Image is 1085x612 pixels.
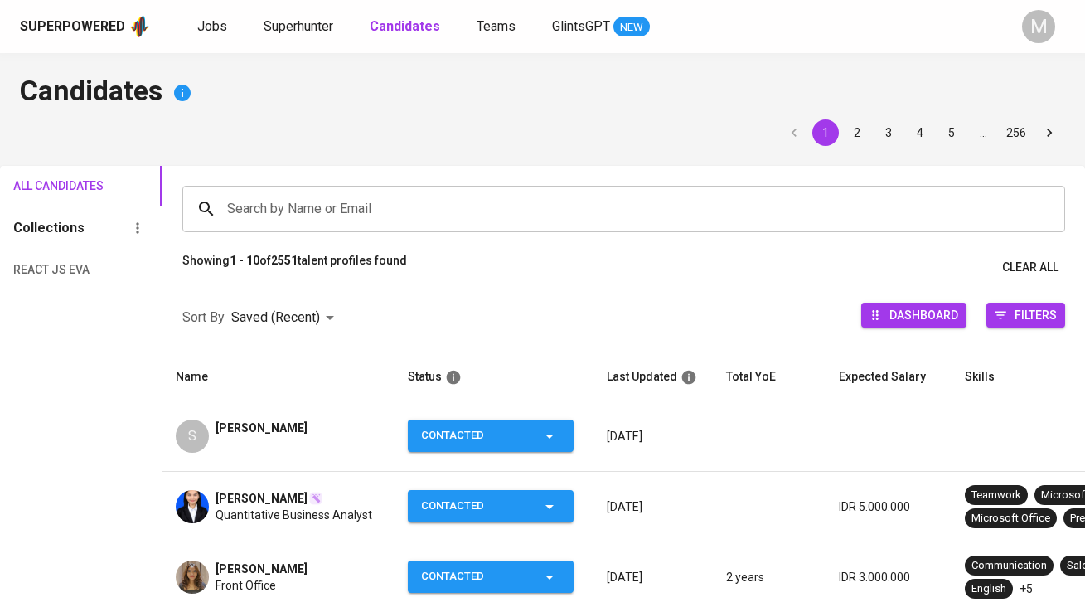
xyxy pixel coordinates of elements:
a: Superhunter [264,17,337,37]
a: Candidates [370,17,443,37]
p: Showing of talent profiles found [182,252,407,283]
div: Saved (Recent) [231,303,340,333]
span: GlintsGPT [552,18,610,34]
span: NEW [613,19,650,36]
button: Contacted [408,490,574,522]
img: app logo [128,14,151,39]
div: Communication [971,558,1047,574]
button: Contacted [408,420,574,452]
a: GlintsGPT NEW [552,17,650,37]
button: Contacted [408,561,574,593]
p: +5 [1020,580,1033,597]
p: Saved (Recent) [231,308,320,328]
div: Contacted [421,420,512,452]
img: magic_wand.svg [309,492,322,505]
h4: Candidates [20,73,1065,113]
div: Contacted [421,490,512,522]
span: Teams [477,18,516,34]
div: M [1022,10,1055,43]
p: [DATE] [607,569,700,585]
a: Teams [477,17,519,37]
div: … [970,124,996,141]
p: IDR 3.000.000 [839,569,938,585]
th: Status [395,353,593,401]
button: Go to page 3 [875,119,902,146]
span: [PERSON_NAME] [216,420,308,436]
div: Teamwork [971,488,1021,503]
button: page 1 [812,119,839,146]
p: [DATE] [607,498,700,515]
span: Quantitative Business Analyst [216,507,372,523]
p: IDR 5.000.000 [839,498,938,515]
button: Go to page 2 [844,119,870,146]
span: React js EVA [13,260,75,280]
span: Front Office [216,577,276,594]
th: Name [162,353,395,401]
span: Filters [1015,304,1057,326]
span: Clear All [1002,257,1058,278]
span: Jobs [197,18,227,34]
th: Expected Salary [826,353,952,401]
button: Go to page 5 [938,119,965,146]
span: Superhunter [264,18,333,34]
div: Microsoft Office [971,511,1050,527]
b: 1 - 10 [230,254,259,267]
a: Superpoweredapp logo [20,14,151,39]
span: [PERSON_NAME] [216,561,308,577]
h6: Collections [13,216,85,240]
p: [DATE] [607,428,700,444]
a: Jobs [197,17,230,37]
div: Contacted [421,561,512,593]
span: [PERSON_NAME] [216,490,308,507]
th: Last Updated [593,353,713,401]
div: English [971,581,1006,597]
div: S [176,420,209,453]
th: Total YoE [713,353,826,401]
span: Dashboard [889,304,958,326]
button: Go to next page [1036,119,1063,146]
button: Go to page 4 [907,119,933,146]
p: Sort By [182,308,225,328]
p: 2 years [726,569,812,585]
button: Clear All [995,252,1065,283]
button: Filters [986,303,1065,328]
img: 1e0e19575efe65c0ebb64205d3fc0288.jpg [176,490,209,523]
button: Dashboard [861,303,966,328]
button: Go to page 256 [1001,119,1031,146]
b: 2551 [271,254,298,267]
div: Superpowered [20,17,125,36]
nav: pagination navigation [778,119,1065,146]
img: 8b0141b4dadbc36b6531f4c9904c7cbf.jpg [176,561,209,594]
span: All Candidates [13,176,75,197]
b: Candidates [370,18,440,34]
